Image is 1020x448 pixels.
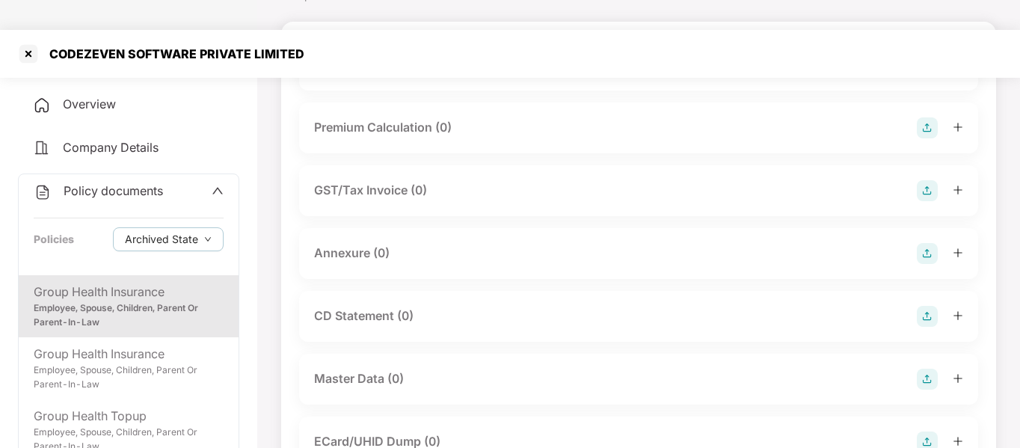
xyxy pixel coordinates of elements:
span: plus [953,373,963,384]
div: Employee, Spouse, Children, Parent Or Parent-In-Law [34,363,224,392]
div: Group Health Insurance [34,345,224,363]
div: CD Statement (0) [314,307,414,325]
img: svg+xml;base64,PHN2ZyB4bWxucz0iaHR0cDovL3d3dy53My5vcmcvMjAwMC9zdmciIHdpZHRoPSIyOCIgaGVpZ2h0PSIyOC... [917,369,938,390]
div: Group Health Insurance [34,283,224,301]
div: Master Data (0) [314,369,404,388]
div: Group Health Topup [34,407,224,426]
span: plus [953,310,963,321]
span: plus [953,436,963,447]
img: svg+xml;base64,PHN2ZyB4bWxucz0iaHR0cDovL3d3dy53My5vcmcvMjAwMC9zdmciIHdpZHRoPSIyOCIgaGVpZ2h0PSIyOC... [917,306,938,327]
div: CODEZEVEN SOFTWARE PRIVATE LIMITED [40,46,304,61]
div: Employee, Spouse, Children, Parent Or Parent-In-Law [34,301,224,330]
